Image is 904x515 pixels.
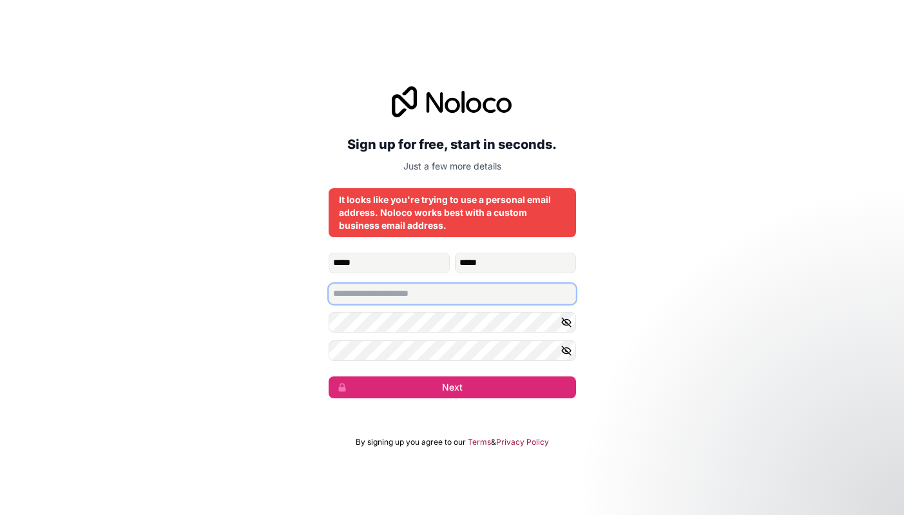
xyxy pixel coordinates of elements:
[329,133,576,156] h2: Sign up for free, start in seconds.
[329,340,576,361] input: Confirm password
[329,312,576,333] input: Password
[468,437,491,447] a: Terms
[329,376,576,398] button: Next
[646,418,904,509] iframe: Intercom notifications message
[455,253,576,273] input: family-name
[496,437,549,447] a: Privacy Policy
[339,193,566,232] div: It looks like you're trying to use a personal email address. Noloco works best with a custom busi...
[356,437,466,447] span: By signing up you agree to our
[329,160,576,173] p: Just a few more details
[491,437,496,447] span: &
[329,253,450,273] input: given-name
[329,284,576,304] input: Email address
